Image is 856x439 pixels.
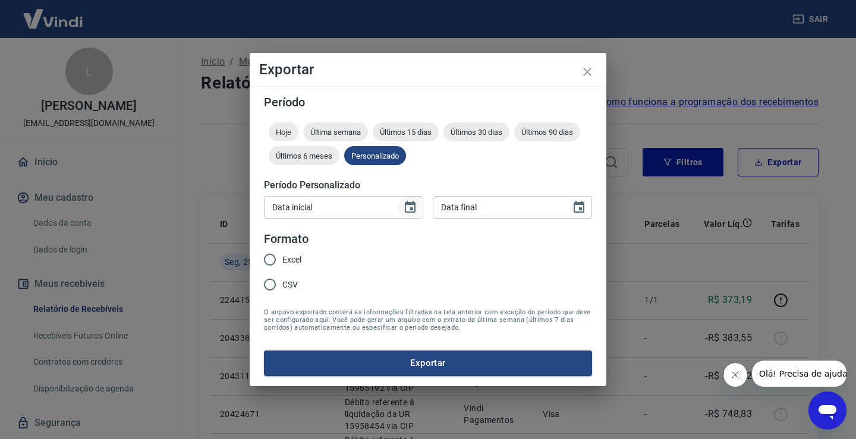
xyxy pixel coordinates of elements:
div: Últimos 6 meses [269,146,339,165]
legend: Formato [264,230,309,248]
span: Personalizado [344,151,406,160]
span: Últimos 90 dias [514,128,580,137]
div: Últimos 15 dias [373,122,439,141]
span: Olá! Precisa de ajuda? [7,8,100,18]
span: Excel [282,254,301,266]
h4: Exportar [259,62,597,77]
h5: Período Personalizado [264,179,592,191]
span: O arquivo exportado conterá as informações filtradas na tela anterior com exceção do período que ... [264,308,592,331]
iframe: Fechar mensagem [723,363,747,387]
span: Hoje [269,128,298,137]
div: Personalizado [344,146,406,165]
button: close [573,58,602,86]
span: CSV [282,279,298,291]
iframe: Mensagem da empresa [752,361,846,387]
div: Hoje [269,122,298,141]
span: Última semana [303,128,368,137]
div: Últimos 30 dias [443,122,509,141]
span: Últimos 30 dias [443,128,509,137]
input: DD/MM/YYYY [264,196,394,218]
button: Choose date [567,195,591,219]
button: Exportar [264,350,592,375]
button: Choose date [398,195,422,219]
span: Últimos 6 meses [269,151,339,160]
div: Últimos 90 dias [514,122,580,141]
span: Últimos 15 dias [373,128,439,137]
iframe: Botão para abrir a janela de mensagens [808,391,846,429]
input: DD/MM/YYYY [433,196,562,218]
div: Última semana [303,122,368,141]
h5: Período [264,96,592,108]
